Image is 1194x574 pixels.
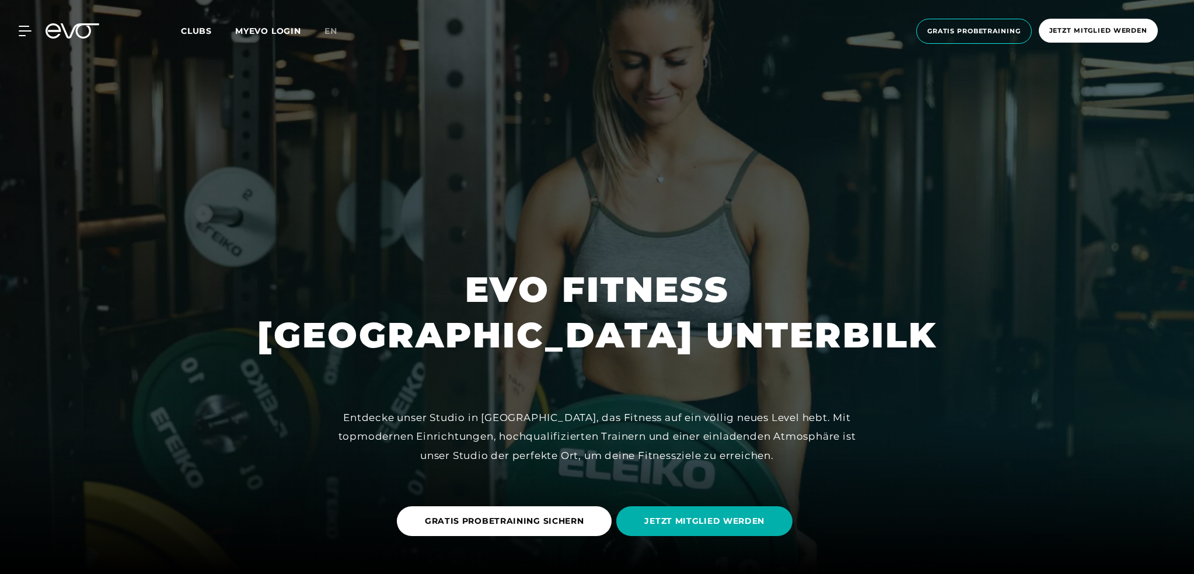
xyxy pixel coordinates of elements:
[616,498,797,545] a: JETZT MITGLIED WERDEN
[425,515,584,527] span: GRATIS PROBETRAINING SICHERN
[181,25,235,36] a: Clubs
[324,25,351,38] a: en
[913,19,1035,44] a: Gratis Probetraining
[257,267,937,358] h1: EVO FITNESS [GEOGRAPHIC_DATA] UNTERBILK
[324,26,337,36] span: en
[1035,19,1161,44] a: Jetzt Mitglied werden
[1049,26,1147,36] span: Jetzt Mitglied werden
[644,515,764,527] span: JETZT MITGLIED WERDEN
[927,26,1021,36] span: Gratis Probetraining
[334,408,860,465] div: Entdecke unser Studio in [GEOGRAPHIC_DATA], das Fitness auf ein völlig neues Level hebt. Mit topm...
[235,26,301,36] a: MYEVO LOGIN
[397,498,617,545] a: GRATIS PROBETRAINING SICHERN
[181,26,212,36] span: Clubs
